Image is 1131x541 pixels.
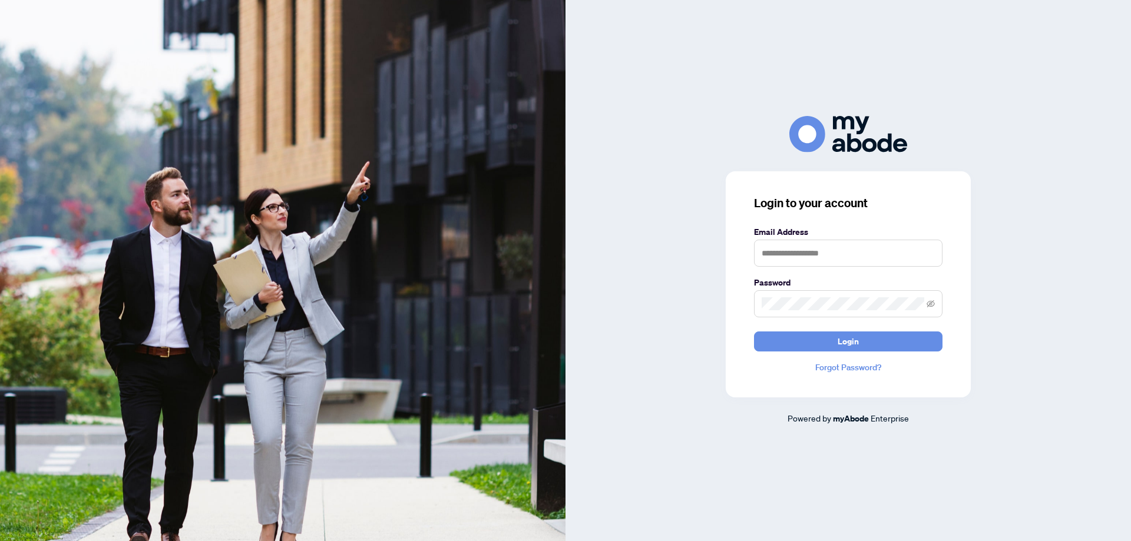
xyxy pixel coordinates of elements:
[927,300,935,308] span: eye-invisible
[754,195,943,211] h3: Login to your account
[754,331,943,351] button: Login
[754,361,943,374] a: Forgot Password?
[754,225,943,238] label: Email Address
[833,412,869,425] a: myAbode
[788,413,831,423] span: Powered by
[871,413,909,423] span: Enterprise
[789,116,907,152] img: ma-logo
[838,332,859,351] span: Login
[754,276,943,289] label: Password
